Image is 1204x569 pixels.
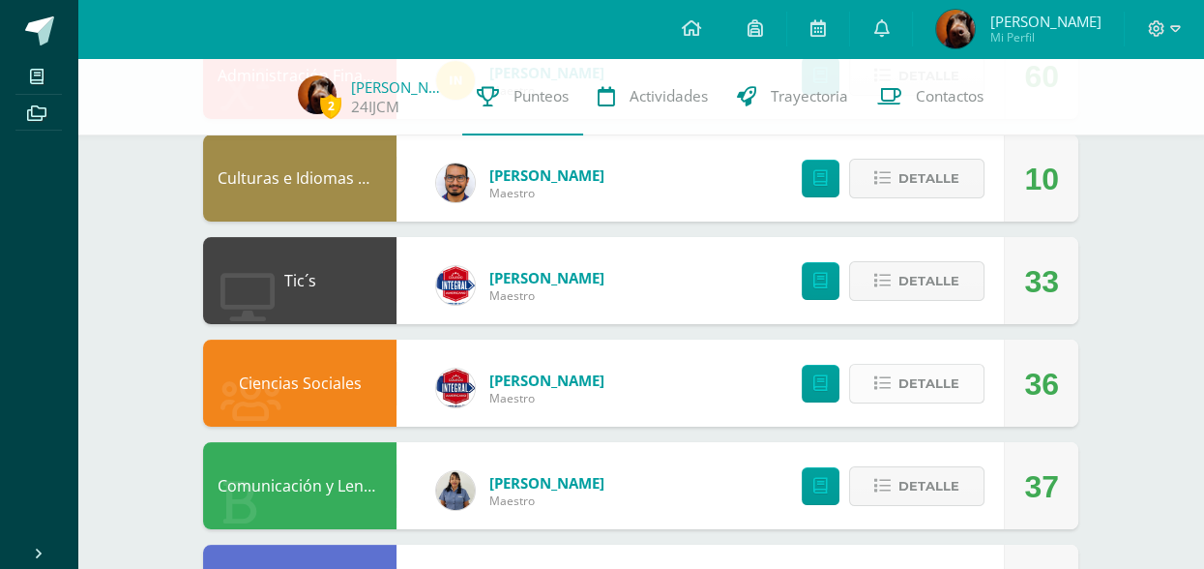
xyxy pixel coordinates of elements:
[630,86,708,106] span: Actividades
[436,164,475,202] img: ef34ee16907c8215cd1846037ce38107.png
[489,268,604,287] span: [PERSON_NAME]
[722,58,863,135] a: Trayectoria
[898,161,959,196] span: Detalle
[849,159,984,198] button: Detalle
[916,86,984,106] span: Contactos
[489,493,604,509] span: Maestro
[489,287,604,304] span: Maestro
[320,94,341,118] span: 2
[203,340,396,427] div: Ciencias Sociales
[849,466,984,506] button: Detalle
[351,77,448,97] a: [PERSON_NAME]
[203,135,396,222] div: Culturas e Idiomas Mayas
[489,390,604,406] span: Maestro
[514,86,569,106] span: Punteos
[1024,135,1059,223] div: 10
[436,266,475,305] img: be8102e1d6aaef58604e2e488bb7b270.png
[1024,238,1059,325] div: 33
[351,97,399,117] a: 24IJCM
[898,468,959,504] span: Detalle
[898,366,959,402] span: Detalle
[989,29,1101,45] span: Mi Perfil
[489,371,604,390] span: [PERSON_NAME]
[489,165,604,185] span: [PERSON_NAME]
[436,471,475,510] img: 1babb8b88831617249dcb93081d0b417.png
[489,185,604,201] span: Maestro
[898,263,959,299] span: Detalle
[203,237,396,324] div: Tic´s
[203,442,396,529] div: Comunicación y Lenguaje
[298,75,337,114] img: cfb03ecccc0155878a67c8bac78d8a99.png
[1024,341,1059,428] div: 36
[489,473,604,493] span: [PERSON_NAME]
[863,58,998,135] a: Contactos
[989,12,1101,31] span: [PERSON_NAME]
[849,364,984,404] button: Detalle
[583,58,722,135] a: Actividades
[771,86,848,106] span: Trayectoria
[936,10,975,48] img: cfb03ecccc0155878a67c8bac78d8a99.png
[436,369,475,407] img: 4983f1b0d85004034e19fe0b05bc45ec.png
[462,58,583,135] a: Punteos
[849,261,984,301] button: Detalle
[1024,443,1059,530] div: 37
